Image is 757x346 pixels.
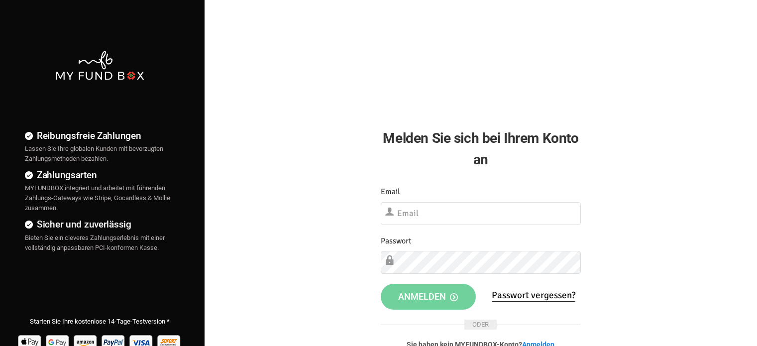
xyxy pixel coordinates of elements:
span: Bieten Sie ein cleveres Zahlungserlebnis mit einer vollständig anpassbaren PCI-konformen Kasse. [25,234,165,251]
input: Email [381,202,581,225]
span: MYFUNDBOX integriert und arbeitet mit führenden Zahlungs-Gateways wie Stripe, Gocardless & Mollie... [25,184,170,212]
h4: Zahlungsarten [25,168,175,182]
span: ODER [464,320,497,330]
h4: Sicher und zuverlässig [25,217,175,231]
img: mfbwhite.png [55,50,145,81]
h4: Reibungsfreie Zahlungen [25,128,175,143]
span: Lassen Sie Ihre globalen Kunden mit bevorzugten Zahlungsmethoden bezahlen. [25,145,163,162]
a: Passwort vergessen? [492,289,575,302]
button: Anmelden [381,284,476,310]
h2: Melden Sie sich bei Ihrem Konto an [381,127,581,170]
label: Email [381,186,400,198]
label: Passwort [381,235,412,247]
span: Anmelden [398,291,458,302]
